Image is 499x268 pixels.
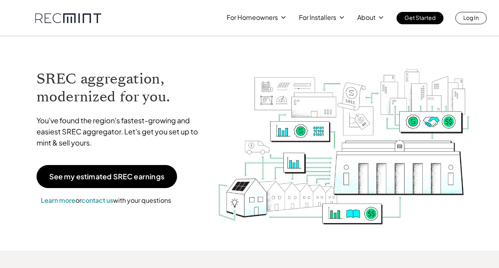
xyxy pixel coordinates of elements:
p: For Installers [299,12,336,23]
img: RECmint value cycle [217,48,470,227]
p: Log In [463,12,479,23]
h1: SREC aggregation, modernized for you. [37,70,206,106]
p: Get Started [405,12,435,23]
p: About [357,12,376,23]
a: Log In [455,12,487,24]
a: See my estimated SREC earnings [37,165,177,188]
a: contact us [81,196,113,204]
a: Get Started [397,12,443,24]
a: Learn more [41,196,75,204]
p: You've found the region's fastest-growing and easiest SREC aggregator. Let's get you set up to mi... [37,115,206,148]
p: or with your questions [37,195,175,206]
p: See my estimated SREC earnings [49,173,164,180]
p: For Homeowners [227,12,278,23]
